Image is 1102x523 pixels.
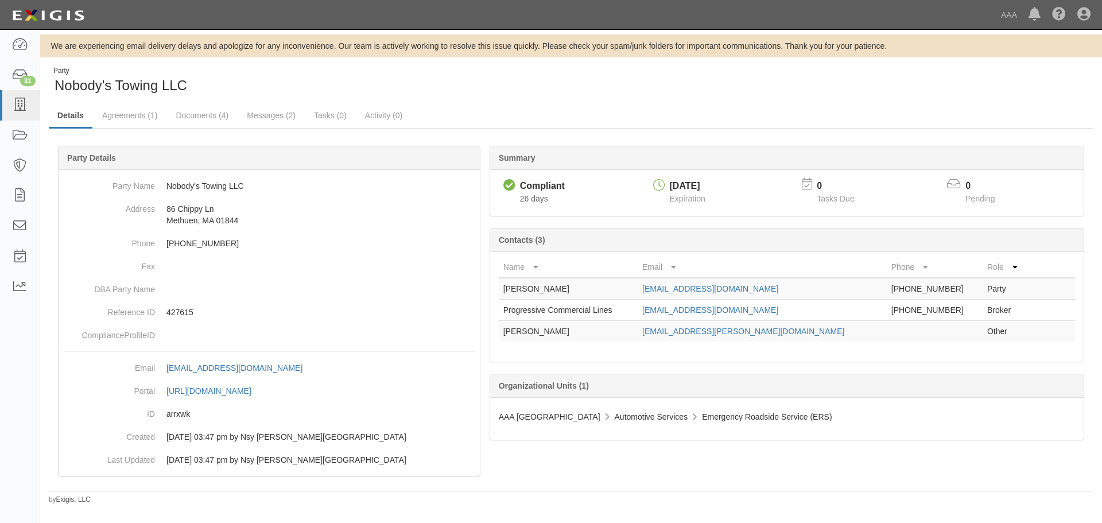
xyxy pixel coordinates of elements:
[63,197,475,232] dd: 86 Chippy Ln Methuen, MA 01844
[642,284,778,293] a: [EMAIL_ADDRESS][DOMAIN_NAME]
[817,194,854,203] span: Tasks Due
[995,3,1023,26] a: AAA
[520,194,548,203] span: Since 07/18/2025
[94,104,166,127] a: Agreements (1)
[63,175,475,197] dd: Nobody's Towing LLC
[63,402,155,420] dt: ID
[166,386,264,396] a: [URL][DOMAIN_NAME]
[63,448,475,471] dd: 07/16/2025 03:47 pm by Nsy Archibong-Usoro
[356,104,411,127] a: Activity (0)
[1052,8,1066,22] i: Help Center - Complianz
[63,425,475,448] dd: 07/16/2025 03:47 pm by Nsy Archibong-Usoro
[63,448,155,466] dt: Last Updated
[166,363,315,373] a: [EMAIL_ADDRESS][DOMAIN_NAME]
[670,180,705,193] div: [DATE]
[49,66,562,95] div: Nobody's Towing LLC
[166,307,475,318] p: 427615
[238,104,304,127] a: Messages (2)
[63,175,155,192] dt: Party Name
[499,235,545,245] b: Contacts (3)
[887,257,983,278] th: Phone
[20,76,36,86] div: 31
[63,379,155,397] dt: Portal
[503,180,515,192] i: Compliant
[63,301,155,318] dt: Reference ID
[887,300,983,321] td: [PHONE_NUMBER]
[63,232,155,249] dt: Phone
[166,362,302,374] div: [EMAIL_ADDRESS][DOMAIN_NAME]
[67,153,116,162] b: Party Details
[63,197,155,215] dt: Address
[63,324,155,341] dt: ComplianceProfileID
[499,257,638,278] th: Name
[615,412,688,421] span: Automotive Services
[63,232,475,255] dd: [PHONE_NUMBER]
[40,40,1102,52] div: We are experiencing email delivery delays and apologize for any inconvenience. Our team is active...
[499,412,600,421] span: AAA [GEOGRAPHIC_DATA]
[642,327,844,336] a: [EMAIL_ADDRESS][PERSON_NAME][DOMAIN_NAME]
[305,104,355,127] a: Tasks (0)
[887,278,983,300] td: [PHONE_NUMBER]
[499,278,638,300] td: [PERSON_NAME]
[965,194,995,203] span: Pending
[520,180,565,193] div: Compliant
[55,78,187,93] span: Nobody's Towing LLC
[965,180,1009,193] p: 0
[642,305,778,315] a: [EMAIL_ADDRESS][DOMAIN_NAME]
[63,255,155,272] dt: Fax
[983,257,1029,278] th: Role
[49,495,91,505] small: by
[63,278,155,295] dt: DBA Party Name
[56,495,91,503] a: Exigis, LLC
[817,180,868,193] p: 0
[49,104,92,129] a: Details
[499,300,638,321] td: Progressive Commercial Lines
[499,381,589,390] b: Organizational Units (1)
[983,321,1029,342] td: Other
[63,357,155,374] dt: Email
[702,412,832,421] span: Emergency Roadside Service (ERS)
[63,425,155,443] dt: Created
[167,104,237,127] a: Documents (4)
[670,194,705,203] span: Expiration
[638,257,887,278] th: Email
[983,278,1029,300] td: Party
[499,321,638,342] td: [PERSON_NAME]
[53,66,187,76] div: Party
[983,300,1029,321] td: Broker
[9,5,88,26] img: logo-5460c22ac91f19d4615b14bd174203de0afe785f0fc80cf4dbbc73dc1793850b.png
[499,153,536,162] b: Summary
[63,402,475,425] dd: arrxwk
